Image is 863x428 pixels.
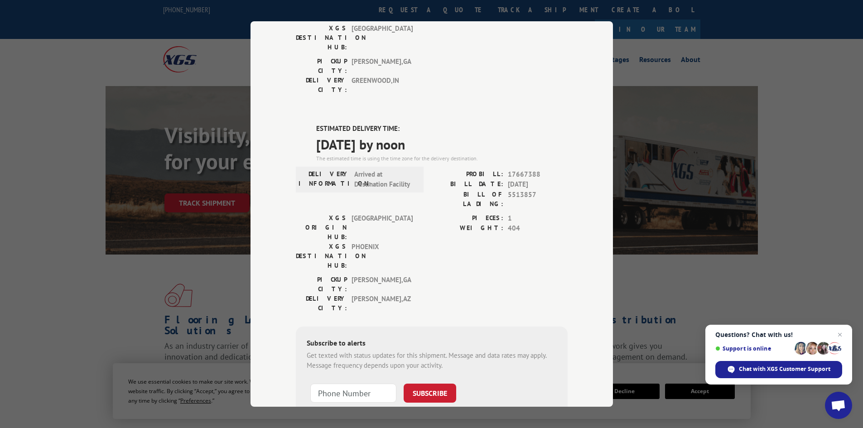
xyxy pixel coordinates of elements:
span: Close chat [834,329,845,340]
span: 1 [508,213,568,224]
span: [PERSON_NAME] , GA [352,275,413,294]
span: GREENWOOD , IN [352,76,413,95]
span: 404 [508,223,568,234]
div: Subscribe to alerts [307,337,557,351]
span: [GEOGRAPHIC_DATA] [352,24,413,52]
span: Arrived at Destination Facility [354,169,415,190]
button: SUBSCRIBE [404,384,456,403]
span: [DATE] by noon [316,134,568,154]
label: PICKUP CITY: [296,57,347,76]
span: [DATE] [508,179,568,190]
span: Questions? Chat with us! [715,331,842,338]
label: XGS ORIGIN HUB: [296,213,347,242]
span: 17667388 [508,169,568,180]
span: [GEOGRAPHIC_DATA] [352,213,413,242]
label: XGS DESTINATION HUB: [296,24,347,52]
input: Phone Number [310,384,396,403]
label: BILL OF LADING: [432,190,503,209]
label: DELIVERY CITY: [296,294,347,313]
span: PHOENIX [352,242,413,270]
label: PROBILL: [432,169,503,180]
span: 5513857 [508,190,568,209]
span: [PERSON_NAME] , GA [352,57,413,76]
label: DELIVERY CITY: [296,76,347,95]
label: BILL DATE: [432,179,503,190]
label: PIECES: [432,213,503,224]
div: The estimated time is using the time zone for the delivery destination. [316,154,568,163]
span: [PERSON_NAME] , AZ [352,294,413,313]
label: XGS DESTINATION HUB: [296,242,347,270]
span: Support is online [715,345,791,352]
div: Get texted with status updates for this shipment. Message and data rates may apply. Message frequ... [307,351,557,371]
label: DELIVERY INFORMATION: [299,169,350,190]
span: Chat with XGS Customer Support [739,365,830,373]
label: ESTIMATED DELIVERY TIME: [316,124,568,134]
label: PICKUP CITY: [296,275,347,294]
div: Open chat [825,392,852,419]
div: Chat with XGS Customer Support [715,361,842,378]
label: WEIGHT: [432,223,503,234]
